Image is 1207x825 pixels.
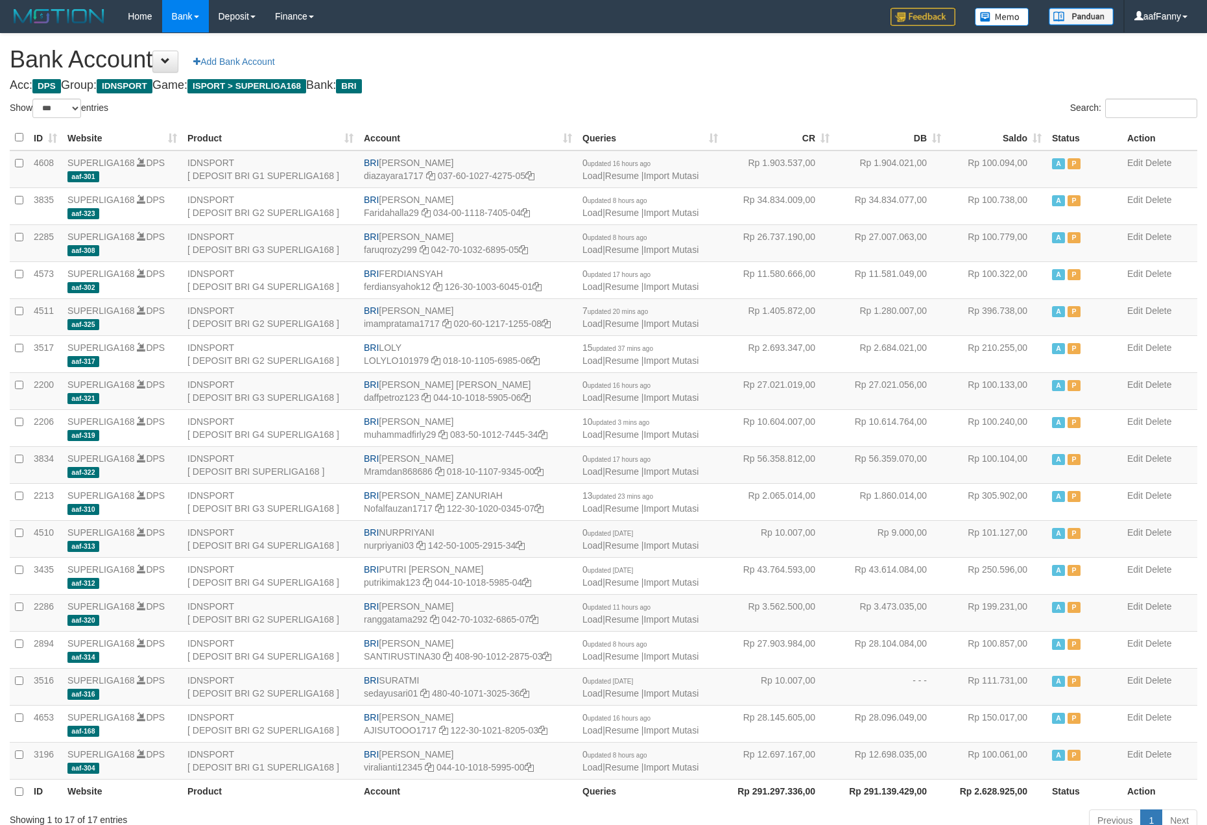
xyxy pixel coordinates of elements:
td: Rp 11.580.666,00 [723,261,835,298]
span: Paused [1068,232,1081,243]
a: Nofalfauzan1717 [364,503,433,514]
a: Copy Nofalfauzan1717 to clipboard [435,503,444,514]
a: Delete [1145,490,1171,501]
a: Load [582,355,603,366]
a: Import Mutasi [643,540,699,551]
a: Resume [605,208,639,218]
td: Rp 1.903.537,00 [723,150,835,188]
a: Copy SANTIRUSTINA30 to clipboard [443,651,452,662]
th: Account: activate to sort column ascending [359,125,577,150]
td: [PERSON_NAME] 037-60-1027-4275-05 [359,150,577,188]
a: Import Mutasi [643,245,699,255]
a: Load [582,614,603,625]
th: Saldo: activate to sort column ascending [946,125,1047,150]
a: Copy ranggatama292 to clipboard [430,614,439,625]
a: Copy Faridahalla29 to clipboard [422,208,431,218]
span: Active [1052,417,1065,428]
td: Rp 27.007.063,00 [835,224,946,261]
a: Copy 122301021820503 to clipboard [538,725,547,735]
a: Copy 034001118740504 to clipboard [521,208,530,218]
a: Delete [1145,675,1171,686]
span: updated 8 hours ago [588,197,647,204]
span: 7 [582,305,648,316]
a: Edit [1127,490,1143,501]
a: Edit [1127,342,1143,353]
td: IDNSPORT [ DEPOSIT BRI SUPERLIGA168 ] [182,446,359,483]
a: Delete [1145,638,1171,649]
td: DPS [62,150,182,188]
span: Active [1052,269,1065,280]
a: Edit [1127,453,1143,464]
td: [PERSON_NAME] 083-50-1012-7445-34 [359,409,577,446]
a: faruqrozy299 [364,245,417,255]
a: Load [582,208,603,218]
a: Load [582,392,603,403]
td: Rp 100.779,00 [946,224,1047,261]
a: Copy 044101018599500 to clipboard [525,762,534,772]
span: BRI [364,232,379,242]
span: ISPORT > SUPERLIGA168 [187,79,306,93]
a: AJISUTOOO1717 [364,725,436,735]
a: Resume [605,355,639,366]
span: BRI [364,195,379,205]
a: Delete [1145,379,1171,390]
td: DPS [62,261,182,298]
span: | | [582,379,699,403]
a: Copy ferdiansyahok12 to clipboard [433,281,442,292]
span: | | [582,342,699,366]
a: Copy Mramdan868686 to clipboard [435,466,444,477]
a: Delete [1145,564,1171,575]
a: Faridahalla29 [364,208,419,218]
a: Import Mutasi [643,466,699,477]
a: Import Mutasi [643,614,699,625]
a: Resume [605,429,639,440]
a: SUPERLIGA168 [67,564,135,575]
td: Rp 100.322,00 [946,261,1047,298]
a: Edit [1127,379,1143,390]
span: BRI [364,342,379,353]
td: IDNSPORT [ DEPOSIT BRI G3 SUPERLIGA168 ] [182,224,359,261]
a: Load [582,762,603,772]
a: Copy 020601217125508 to clipboard [542,318,551,329]
a: SUPERLIGA168 [67,638,135,649]
td: 2206 [29,409,62,446]
td: [PERSON_NAME] 042-70-1032-6895-05 [359,224,577,261]
a: Resume [605,688,639,699]
img: panduan.png [1049,8,1114,25]
span: BRI [364,158,379,168]
a: Import Mutasi [643,392,699,403]
h4: Acc: Group: Game: Bank: [10,79,1197,92]
a: SUPERLIGA168 [67,232,135,242]
span: 0 [582,195,647,205]
a: muhammadfirly29 [364,429,436,440]
a: Import Mutasi [643,762,699,772]
a: Copy daffpetroz123 to clipboard [422,392,431,403]
a: SUPERLIGA168 [67,416,135,427]
a: Delete [1145,416,1171,427]
a: Copy nurpriyani03 to clipboard [416,540,425,551]
a: SUPERLIGA168 [67,305,135,316]
a: SUPERLIGA168 [67,527,135,538]
span: Active [1052,232,1065,243]
a: daffpetroz123 [364,392,419,403]
label: Search: [1070,99,1197,118]
span: aaf-302 [67,282,99,293]
td: 3835 [29,187,62,224]
span: | | [582,232,699,255]
a: Resume [605,651,639,662]
a: Load [582,318,603,329]
span: Active [1052,343,1065,354]
a: Import Mutasi [643,725,699,735]
a: Resume [605,281,639,292]
td: Rp 34.834.077,00 [835,187,946,224]
label: Show entries [10,99,108,118]
a: Copy 018101107934500 to clipboard [534,466,544,477]
a: Load [582,725,603,735]
a: Edit [1127,601,1143,612]
span: aaf-308 [67,245,99,256]
span: DPS [32,79,61,93]
a: Resume [605,392,639,403]
td: Rp 2.693.347,00 [723,335,835,372]
span: BRI [364,379,379,390]
span: BRI [336,79,361,93]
